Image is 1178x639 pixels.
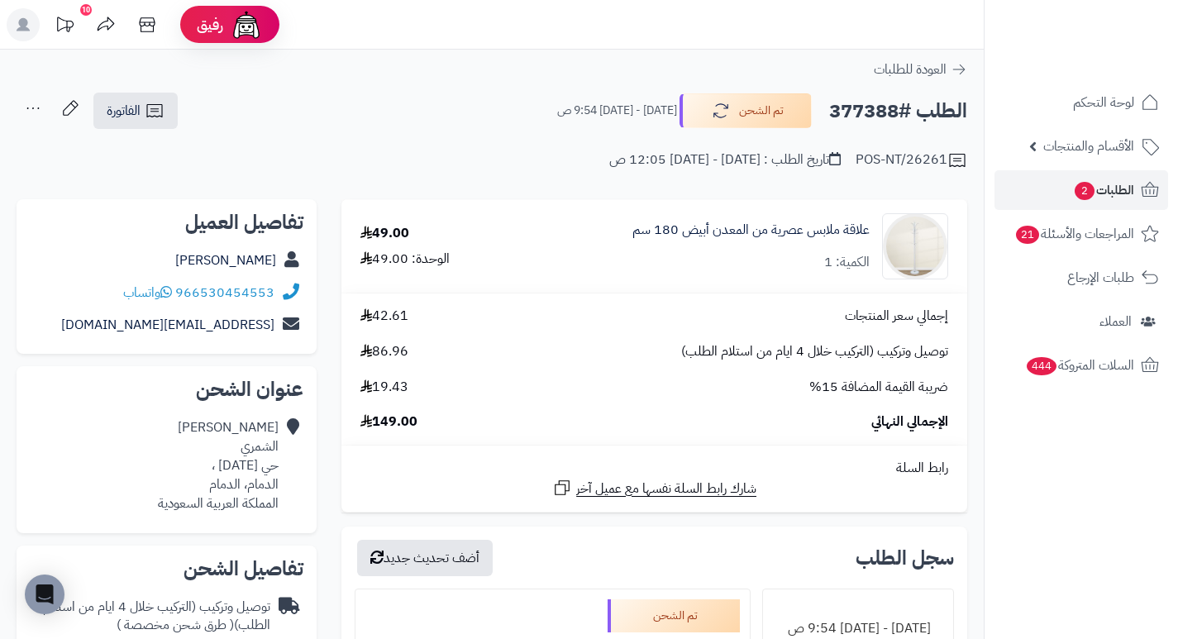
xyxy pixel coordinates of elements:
span: ( طرق شحن مخصصة ) [117,615,234,635]
span: 444 [1026,356,1058,376]
a: 966530454553 [175,283,274,303]
div: رابط السلة [348,459,961,478]
span: توصيل وتركيب (التركيب خلال 4 ايام من استلام الطلب) [681,342,948,361]
span: الإجمالي النهائي [871,412,948,432]
span: إجمالي سعر المنتجات [845,307,948,326]
a: واتساب [123,283,172,303]
a: الفاتورة [93,93,178,129]
img: ai-face.png [230,8,263,41]
button: تم الشحن [680,93,812,128]
div: POS-NT/26261 [856,150,967,170]
a: العودة للطلبات [874,60,967,79]
div: توصيل وتركيب (التركيب خلال 4 ايام من استلام الطلب) [30,598,270,636]
span: رفيق [197,15,223,35]
div: تم الشحن [608,599,740,632]
span: 86.96 [360,342,408,361]
span: لوحة التحكم [1073,91,1134,114]
h2: الطلب #377388 [829,94,967,128]
a: [EMAIL_ADDRESS][DOMAIN_NAME] [61,315,274,335]
span: 21 [1015,225,1040,245]
a: العملاء [994,302,1168,341]
div: Open Intercom Messenger [25,575,64,614]
span: 42.61 [360,307,408,326]
a: طلبات الإرجاع [994,258,1168,298]
span: 149.00 [360,412,417,432]
a: [PERSON_NAME] [175,250,276,270]
a: المراجعات والأسئلة21 [994,214,1168,254]
a: علاقة ملابس عصرية من المعدن أبيض 180 سم [632,221,870,240]
div: 10 [80,4,92,16]
span: طلبات الإرجاع [1067,266,1134,289]
div: تاريخ الطلب : [DATE] - [DATE] 12:05 ص [609,150,841,169]
a: الطلبات2 [994,170,1168,210]
div: [PERSON_NAME] الشمري حي [DATE] ، الدمام، الدمام المملكة العربية السعودية [158,418,279,513]
h2: عنوان الشحن [30,379,303,399]
img: 1752316796-1-90x90.jpg [883,213,947,279]
h2: تفاصيل الشحن [30,559,303,579]
div: 49.00 [360,224,409,243]
a: تحديثات المنصة [44,8,85,45]
span: 19.43 [360,378,408,397]
h3: سجل الطلب [856,548,954,568]
span: ضريبة القيمة المضافة 15% [809,378,948,397]
a: لوحة التحكم [994,83,1168,122]
span: الطلبات [1073,179,1134,202]
h2: تفاصيل العميل [30,212,303,232]
span: الأقسام والمنتجات [1043,135,1134,158]
span: 2 [1074,181,1095,201]
span: شارك رابط السلة نفسها مع عميل آخر [576,479,756,498]
span: العودة للطلبات [874,60,947,79]
div: الوحدة: 49.00 [360,250,450,269]
img: logo-2.png [1066,12,1162,47]
small: [DATE] - [DATE] 9:54 ص [557,103,677,119]
a: شارك رابط السلة نفسها مع عميل آخر [552,478,756,498]
span: العملاء [1099,310,1132,333]
span: السلات المتروكة [1025,354,1134,377]
a: السلات المتروكة444 [994,346,1168,385]
span: المراجعات والأسئلة [1014,222,1134,246]
button: أضف تحديث جديد [357,540,493,576]
div: الكمية: 1 [824,253,870,272]
span: الفاتورة [107,101,141,121]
